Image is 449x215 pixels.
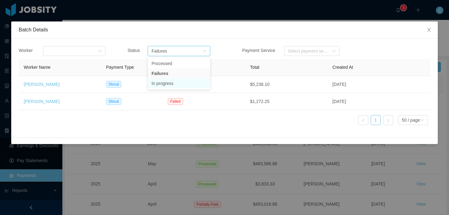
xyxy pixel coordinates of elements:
[148,78,210,88] li: In progress
[24,65,51,70] span: Worker Name
[371,115,381,125] li: 1
[24,99,60,104] a: [PERSON_NAME]
[420,21,438,39] button: Close
[327,76,430,93] td: [DATE]
[427,27,432,32] i: icon: close
[358,115,368,125] li: Previous Page
[106,81,121,88] span: Dlocal
[242,47,298,54] div: Payment Service
[168,98,183,105] span: Failed
[245,93,327,110] td: $1,272.25
[148,68,210,78] li: Failures
[19,26,430,33] div: Batch Details
[386,119,390,122] i: icon: right
[19,47,43,54] div: Worker
[106,98,121,105] span: Dlocal
[288,48,329,54] div: Select payment service
[128,47,152,54] div: Status
[245,76,327,93] td: $5,238.10
[24,82,60,87] a: [PERSON_NAME]
[152,46,167,56] div: Failures
[383,115,393,125] li: Next Page
[402,115,420,125] div: 50 / page
[371,115,380,125] a: 1
[361,119,365,122] i: icon: left
[420,118,424,123] i: icon: down
[250,65,259,70] span: Total
[332,65,353,70] span: Created At
[106,65,134,70] span: Payment Type
[332,49,336,54] i: icon: down
[148,58,210,68] li: Processed
[327,93,430,110] td: [DATE]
